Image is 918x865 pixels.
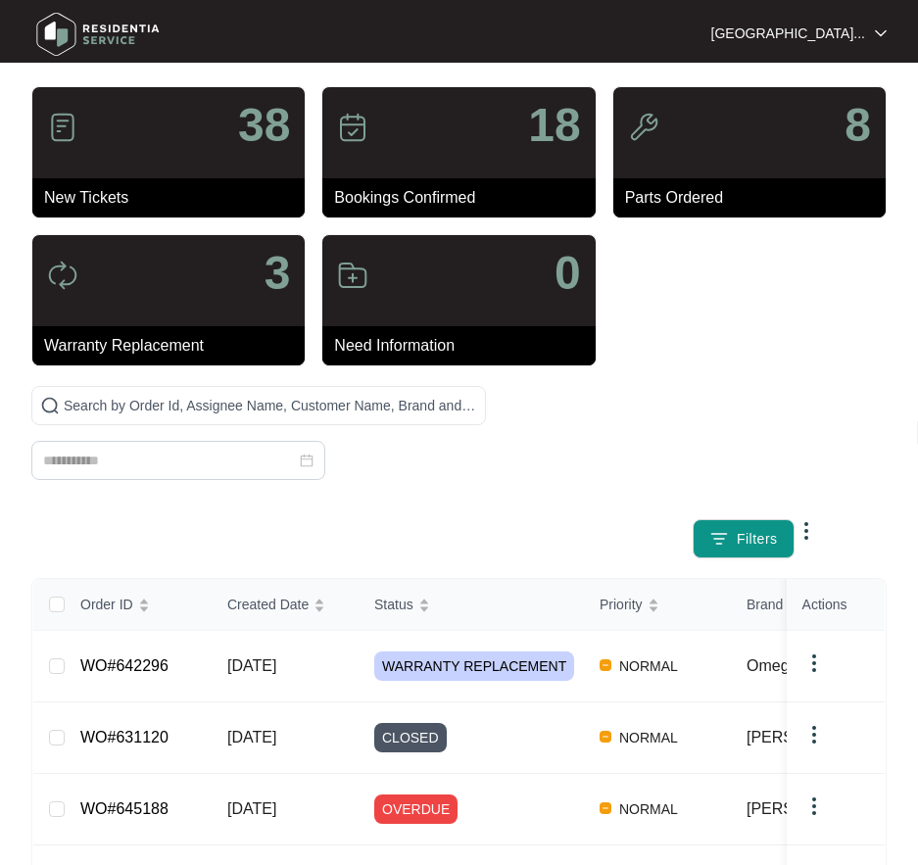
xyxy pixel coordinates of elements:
[227,800,276,817] span: [DATE]
[555,250,581,297] p: 0
[747,729,876,745] span: [PERSON_NAME]
[731,579,876,631] th: Brand
[238,102,290,149] p: 38
[374,594,413,615] span: Status
[80,729,169,745] a: WO#631120
[747,657,797,674] span: Omega
[29,5,167,64] img: residentia service logo
[44,334,305,358] p: Warranty Replacement
[337,112,368,143] img: icon
[334,334,595,358] p: Need Information
[374,723,447,752] span: CLOSED
[600,802,611,814] img: Vercel Logo
[528,102,580,149] p: 18
[600,731,611,743] img: Vercel Logo
[802,794,826,818] img: dropdown arrow
[359,579,584,631] th: Status
[584,579,731,631] th: Priority
[600,659,611,671] img: Vercel Logo
[795,519,818,543] img: dropdown arrow
[875,28,887,38] img: dropdown arrow
[227,657,276,674] span: [DATE]
[802,723,826,746] img: dropdown arrow
[80,594,133,615] span: Order ID
[711,24,865,43] p: [GEOGRAPHIC_DATA]...
[611,797,686,821] span: NORMAL
[709,529,729,549] img: filter icon
[374,651,574,681] span: WARRANTY REPLACEMENT
[628,112,659,143] img: icon
[611,726,686,749] span: NORMAL
[212,579,359,631] th: Created Date
[80,657,169,674] a: WO#642296
[227,594,309,615] span: Created Date
[40,396,60,415] img: search-icon
[334,186,595,210] p: Bookings Confirmed
[747,800,876,817] span: [PERSON_NAME]
[693,519,795,558] button: filter iconFilters
[227,729,276,745] span: [DATE]
[374,794,458,824] span: OVERDUE
[747,594,783,615] span: Brand
[845,102,871,149] p: 8
[337,260,368,291] img: icon
[44,186,305,210] p: New Tickets
[47,112,78,143] img: icon
[787,579,885,631] th: Actions
[625,186,886,210] p: Parts Ordered
[737,529,778,550] span: Filters
[80,800,169,817] a: WO#645188
[64,395,477,416] input: Search by Order Id, Assignee Name, Customer Name, Brand and Model
[600,594,643,615] span: Priority
[802,651,826,675] img: dropdown arrow
[65,579,212,631] th: Order ID
[611,654,686,678] span: NORMAL
[47,260,78,291] img: icon
[265,250,291,297] p: 3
